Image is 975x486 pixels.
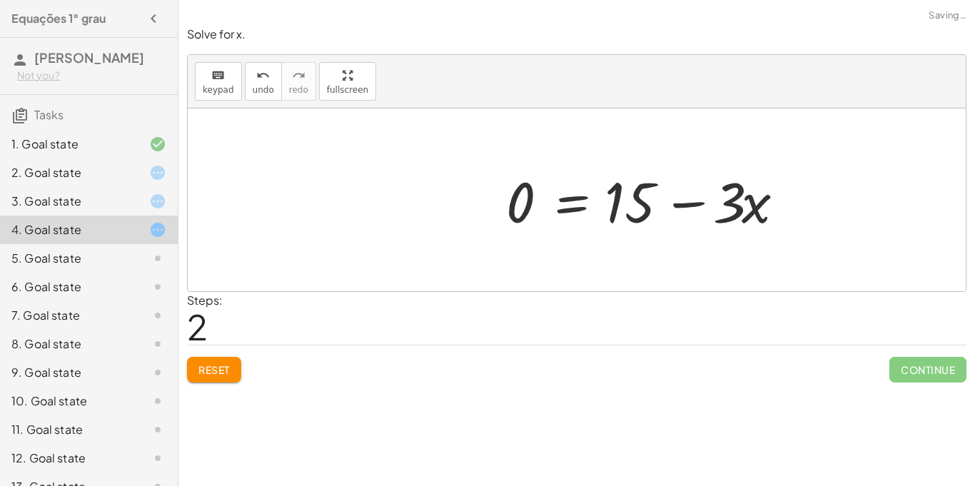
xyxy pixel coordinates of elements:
[256,67,270,84] i: undo
[289,85,308,95] span: redo
[929,9,966,23] span: Saving…
[198,363,230,376] span: Reset
[149,307,166,324] i: Task not started.
[203,85,234,95] span: keypad
[187,26,966,43] p: Solve for x.
[11,393,126,410] div: 10. Goal state
[149,421,166,438] i: Task not started.
[11,221,126,238] div: 4. Goal state
[149,393,166,410] i: Task not started.
[149,278,166,295] i: Task not started.
[149,136,166,153] i: Task finished and correct.
[245,62,282,101] button: undoundo
[11,136,126,153] div: 1. Goal state
[149,164,166,181] i: Task started.
[11,307,126,324] div: 7. Goal state
[195,62,242,101] button: keyboardkeypad
[319,62,376,101] button: fullscreen
[327,85,368,95] span: fullscreen
[281,62,316,101] button: redoredo
[292,67,305,84] i: redo
[11,193,126,210] div: 3. Goal state
[187,305,208,348] span: 2
[187,357,241,383] button: Reset
[34,49,144,66] span: [PERSON_NAME]
[149,193,166,210] i: Task started.
[149,335,166,353] i: Task not started.
[34,107,64,122] span: Tasks
[253,85,274,95] span: undo
[149,450,166,467] i: Task not started.
[11,450,126,467] div: 12. Goal state
[187,293,223,308] label: Steps:
[149,250,166,267] i: Task not started.
[11,421,126,438] div: 11. Goal state
[11,278,126,295] div: 6. Goal state
[11,250,126,267] div: 5. Goal state
[211,67,225,84] i: keyboard
[11,335,126,353] div: 8. Goal state
[11,164,126,181] div: 2. Goal state
[11,10,106,27] h4: Equações 1° grau
[149,221,166,238] i: Task started.
[17,69,166,83] div: Not you?
[149,364,166,381] i: Task not started.
[11,364,126,381] div: 9. Goal state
